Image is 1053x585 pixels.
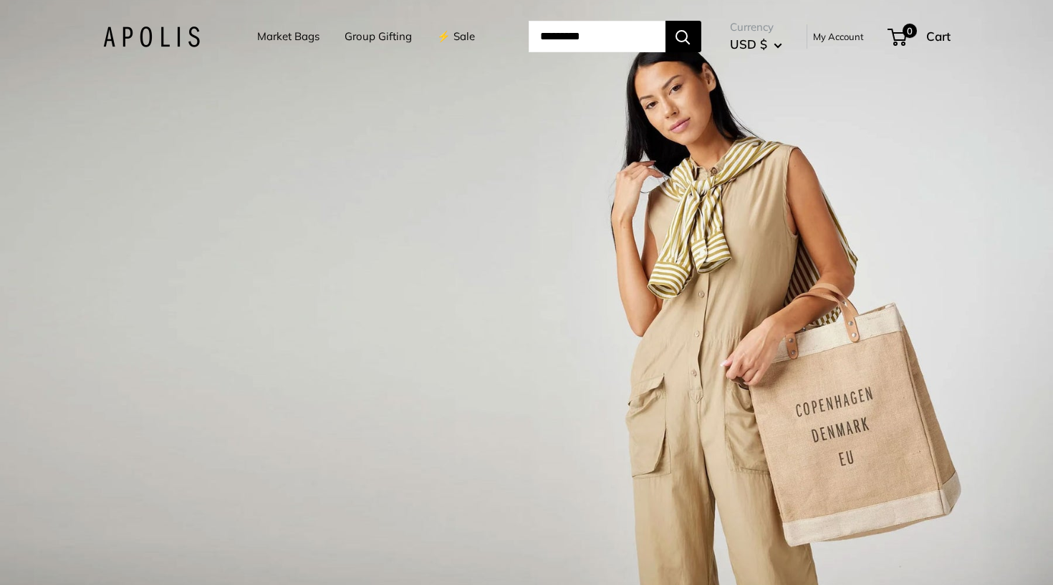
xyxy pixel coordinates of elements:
button: Search [665,21,701,52]
span: Currency [730,17,782,37]
a: My Account [813,28,864,45]
a: Group Gifting [345,26,412,47]
button: USD $ [730,33,782,56]
span: 0 [902,24,916,38]
span: USD $ [730,37,767,52]
img: Apolis [103,26,200,47]
a: ⚡️ Sale [437,26,475,47]
a: Market Bags [257,26,319,47]
a: 0 Cart [889,25,951,48]
span: Cart [926,29,951,44]
input: Search... [529,21,665,52]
